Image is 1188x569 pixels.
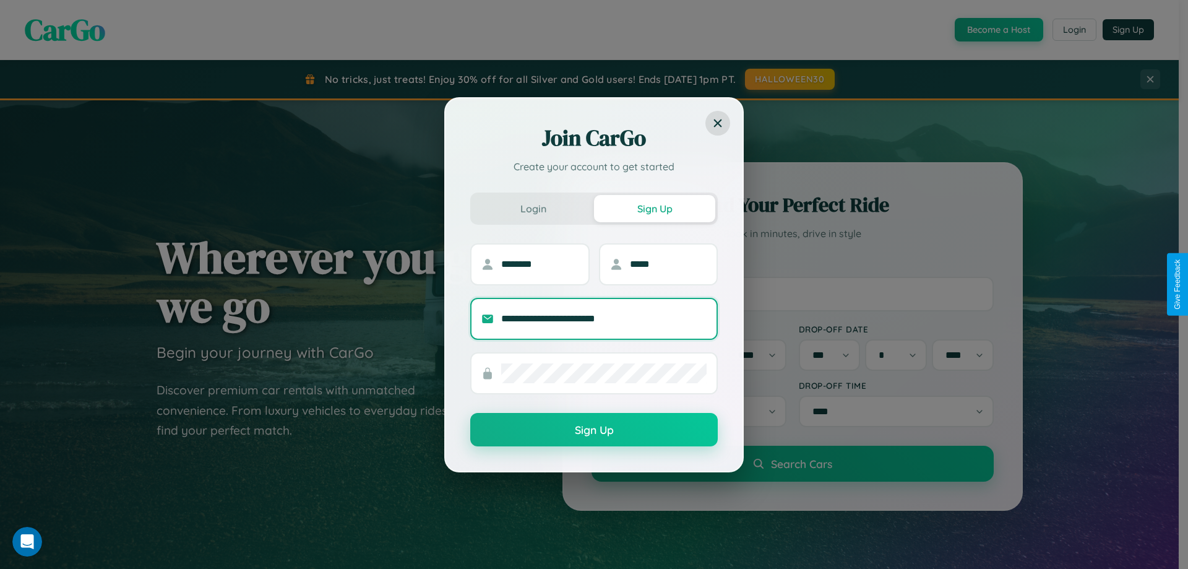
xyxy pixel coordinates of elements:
button: Login [473,195,594,222]
p: Create your account to get started [470,159,718,174]
h2: Join CarGo [470,123,718,153]
button: Sign Up [594,195,715,222]
iframe: Intercom live chat [12,527,42,557]
div: Give Feedback [1173,259,1182,310]
button: Sign Up [470,413,718,446]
